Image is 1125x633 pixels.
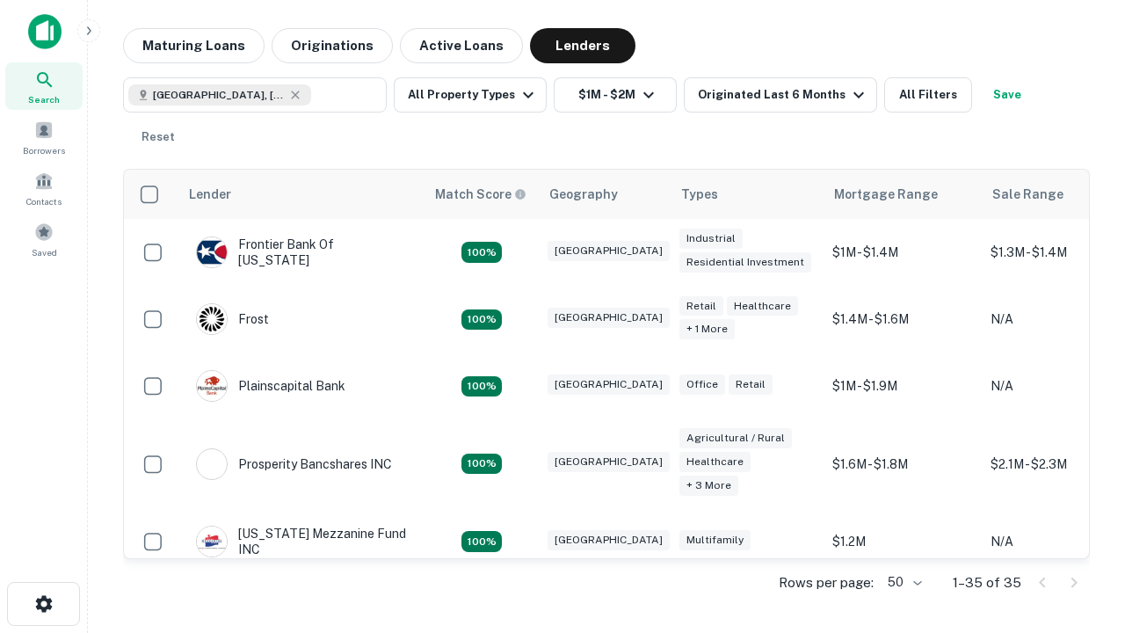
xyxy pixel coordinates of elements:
a: Borrowers [5,113,83,161]
div: Retail [679,296,723,316]
button: Lenders [530,28,635,63]
div: Capitalize uses an advanced AI algorithm to match your search with the best lender. The match sco... [435,185,526,204]
p: Rows per page: [779,572,874,593]
div: Originated Last 6 Months [698,84,869,105]
button: All Filters [884,77,972,113]
td: $1.6M - $1.8M [824,419,982,508]
button: Originations [272,28,393,63]
button: $1M - $2M [554,77,677,113]
th: Types [671,170,824,219]
div: [GEOGRAPHIC_DATA] [548,241,670,261]
div: Agricultural / Rural [679,428,792,448]
td: $1.2M [824,508,982,575]
td: $1M - $1.9M [824,353,982,419]
h6: Match Score [435,185,523,204]
button: Originated Last 6 Months [684,77,877,113]
div: Mortgage Range [834,184,938,205]
a: Contacts [5,164,83,212]
div: Matching Properties: 4, hasApolloMatch: undefined [461,376,502,397]
a: Saved [5,215,83,263]
button: Reset [130,120,186,155]
div: 50 [881,570,925,595]
div: [GEOGRAPHIC_DATA] [548,308,670,328]
th: Capitalize uses an advanced AI algorithm to match your search with the best lender. The match sco... [425,170,539,219]
img: picture [197,304,227,334]
td: $1.4M - $1.6M [824,286,982,353]
div: Matching Properties: 4, hasApolloMatch: undefined [461,242,502,263]
span: Search [28,92,60,106]
img: capitalize-icon.png [28,14,62,49]
div: [GEOGRAPHIC_DATA] [548,530,670,550]
th: Mortgage Range [824,170,982,219]
img: picture [197,449,227,479]
a: Search [5,62,83,110]
button: All Property Types [394,77,547,113]
td: $1M - $1.4M [824,219,982,286]
button: Save your search to get updates of matches that match your search criteria. [979,77,1035,113]
div: [GEOGRAPHIC_DATA] [548,375,670,395]
div: Lender [189,184,231,205]
th: Geography [539,170,671,219]
button: Maturing Loans [123,28,265,63]
button: Active Loans [400,28,523,63]
div: Office [679,375,725,395]
div: [GEOGRAPHIC_DATA] [548,452,670,472]
div: + 3 more [679,476,738,496]
div: Prosperity Bancshares INC [196,448,392,480]
div: Frost [196,303,269,335]
span: Contacts [26,194,62,208]
span: [GEOGRAPHIC_DATA], [GEOGRAPHIC_DATA], [GEOGRAPHIC_DATA] [153,87,285,103]
div: Matching Properties: 4, hasApolloMatch: undefined [461,309,502,331]
div: Types [681,184,718,205]
div: Matching Properties: 6, hasApolloMatch: undefined [461,454,502,475]
span: Saved [32,245,57,259]
span: Borrowers [23,143,65,157]
div: [US_STATE] Mezzanine Fund INC [196,526,407,557]
div: Frontier Bank Of [US_STATE] [196,236,407,268]
div: Industrial [679,229,743,249]
img: picture [197,527,227,557]
img: picture [197,237,227,267]
p: 1–35 of 35 [953,572,1021,593]
div: + 1 more [679,319,735,339]
div: Retail [729,375,773,395]
div: Plainscapital Bank [196,370,345,402]
div: Matching Properties: 5, hasApolloMatch: undefined [461,531,502,552]
iframe: Chat Widget [1037,492,1125,577]
div: Healthcare [679,452,751,472]
div: Multifamily [679,530,751,550]
div: Residential Investment [679,252,811,273]
div: Geography [549,184,618,205]
div: Healthcare [727,296,798,316]
img: picture [197,371,227,401]
div: Sale Range [992,184,1063,205]
th: Lender [178,170,425,219]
